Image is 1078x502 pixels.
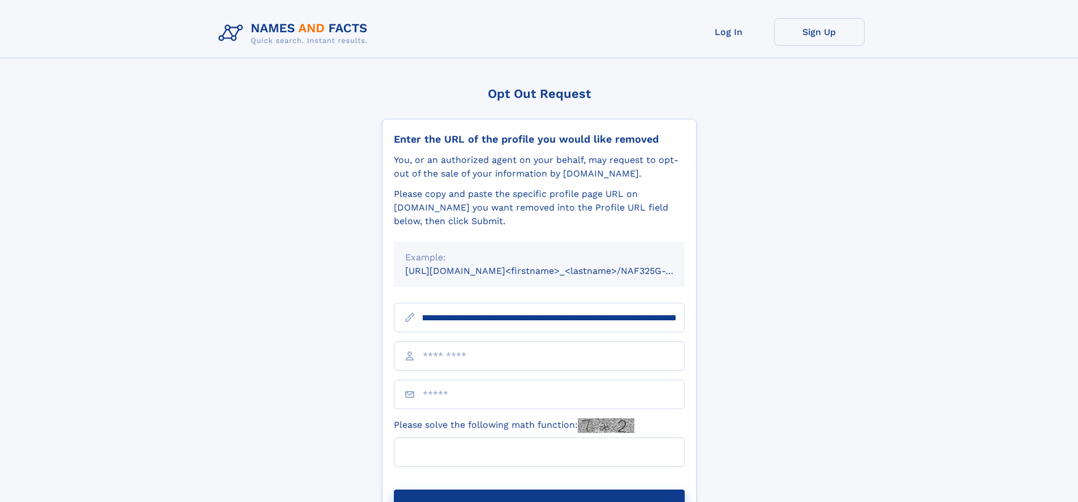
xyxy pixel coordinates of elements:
[405,251,673,264] div: Example:
[214,18,377,49] img: Logo Names and Facts
[394,153,685,181] div: You, or an authorized agent on your behalf, may request to opt-out of the sale of your informatio...
[394,187,685,228] div: Please copy and paste the specific profile page URL on [DOMAIN_NAME] you want removed into the Pr...
[394,133,685,145] div: Enter the URL of the profile you would like removed
[684,18,774,46] a: Log In
[394,418,634,433] label: Please solve the following math function:
[405,265,706,276] small: [URL][DOMAIN_NAME]<firstname>_<lastname>/NAF325G-xxxxxxxx
[774,18,865,46] a: Sign Up
[382,87,697,101] div: Opt Out Request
